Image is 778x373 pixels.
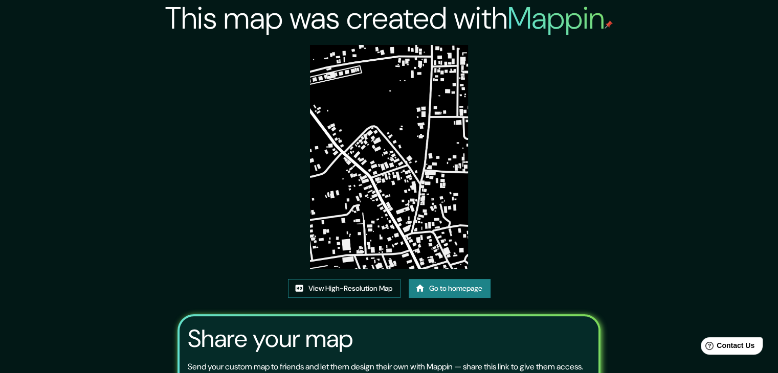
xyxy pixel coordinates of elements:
a: View High-Resolution Map [288,279,401,298]
iframe: Help widget launcher [687,333,767,362]
h3: Share your map [188,324,353,353]
a: Go to homepage [409,279,491,298]
img: mappin-pin [605,20,613,29]
img: created-map [310,45,469,269]
p: Send your custom map to friends and let them design their own with Mappin — share this link to gi... [188,361,583,373]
